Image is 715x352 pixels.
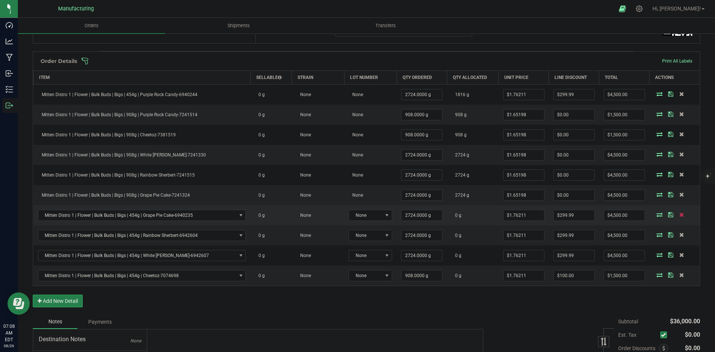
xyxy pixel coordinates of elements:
span: None [349,152,363,158]
input: 0 [554,250,594,261]
input: 0 [554,230,594,241]
div: Manage settings [635,5,644,12]
span: NO DATA FOUND [38,270,246,281]
span: Save Order Detail [665,253,676,257]
span: Save Order Detail [665,112,676,116]
iframe: Resource center [7,292,30,315]
th: Total [599,70,649,84]
span: None [296,92,311,97]
span: Save Order Detail [665,212,676,217]
input: 0 [503,270,544,281]
span: Delete Order Detail [676,253,687,257]
span: 0 g [255,172,265,178]
input: 0 [554,110,594,120]
input: 0 [604,190,645,200]
span: None [349,172,363,178]
span: Destination Notes [39,335,141,344]
input: 0 [604,270,645,281]
input: 0 [503,210,544,221]
span: 0 g [255,132,265,137]
input: 0 [503,250,544,261]
input: 0 [604,230,645,241]
span: Shipments [217,22,260,29]
span: Delete Order Detail [676,132,687,136]
inline-svg: Manufacturing [6,54,13,61]
span: Mitten Distro 1 | Flower | Bulk Buds | Bigs | 908g | Purple Rock Candy-7241514 [38,112,197,117]
span: Hi, [PERSON_NAME]! [652,6,701,12]
input: 0 [554,170,594,180]
span: 0 g [255,112,265,117]
th: Actions [649,70,700,84]
input: 0 [604,170,645,180]
span: None [296,213,311,218]
span: None [349,112,363,117]
h1: Order Details [41,58,77,64]
input: 0 [401,190,442,200]
th: Strain [292,70,344,84]
span: Delete Order Detail [676,92,687,96]
span: 0 g [255,213,265,218]
span: Delete Order Detail [676,232,687,237]
a: Orders [18,18,165,34]
span: None [349,210,382,221]
span: NO DATA FOUND [38,250,246,261]
input: 0 [503,170,544,180]
span: Delete Order Detail [676,212,687,217]
input: 0 [554,89,594,100]
span: Mitten Distro 1 | Flower | Bulk Buds | Bigs | 454g | Rainbow Sherbert-6942604 [38,230,236,241]
input: 0 [554,270,594,281]
span: Delete Order Detail [676,172,687,177]
span: Delete Order Detail [676,152,687,156]
input: 0 [554,190,594,200]
input: 0 [604,250,645,261]
span: Delete Order Detail [676,192,687,197]
input: 0 [401,110,442,120]
span: Manufacturing [58,6,94,12]
input: 0 [503,230,544,241]
input: 0 [401,150,442,160]
th: Lot Number [344,70,397,84]
div: Notes [33,315,77,329]
span: Save Order Detail [665,232,676,237]
span: Order Discounts [618,345,659,351]
span: Save Order Detail [665,172,676,177]
span: Save Order Detail [665,273,676,277]
span: Mitten Distro 1 | Flower | Bulk Buds | Bigs | 908g | Cheetoz-7381519 [38,132,176,137]
span: 0 g [451,253,461,258]
span: Mitten Distro 1 | Flower | Bulk Buds | Bigs | 454g | Cheetoz-7074698 [38,270,236,281]
th: Unit Price [499,70,549,84]
span: NO DATA FOUND [38,210,246,221]
inline-svg: Outbound [6,102,13,109]
input: 0 [503,110,544,120]
span: None [296,233,311,238]
span: 0 g [255,273,265,278]
span: NO DATA FOUND [38,230,246,241]
input: 0 [604,130,645,140]
input: 0 [554,210,594,221]
span: None [296,253,311,258]
span: None [349,270,382,281]
span: $36,000.00 [670,318,700,325]
span: Delete Order Detail [676,112,687,116]
span: Mitten Distro 1 | Flower | Bulk Buds | Bigs | 454g | White [PERSON_NAME]-6942607 [38,250,236,261]
input: 0 [401,89,442,100]
input: 0 [401,130,442,140]
span: Mitten Distro 1 | Flower | Bulk Buds | Bigs | 908g | Rainbow Sherbert-7241515 [38,172,195,178]
span: Save Order Detail [665,132,676,136]
span: 0 g [255,193,265,198]
th: Qty Allocated [447,70,498,84]
inline-svg: Analytics [6,38,13,45]
span: Save Order Detail [665,152,676,156]
span: Transfers [365,22,406,29]
span: 0 g [451,213,461,218]
span: None [296,273,311,278]
span: Mitten Distro 1 | Flower | Bulk Buds | Bigs | 908g | Grape Pie Cake-7241324 [38,193,190,198]
span: Mitten Distro 1 | Flower | Bulk Buds | Bigs | 454g | Purple Rock Candy-6940244 [38,92,197,97]
span: Calculate excise tax [660,330,670,340]
span: None [349,92,363,97]
span: None [296,172,311,178]
input: 0 [604,150,645,160]
div: Payments [77,315,122,329]
span: None [296,112,311,117]
span: 0 g [451,233,461,238]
